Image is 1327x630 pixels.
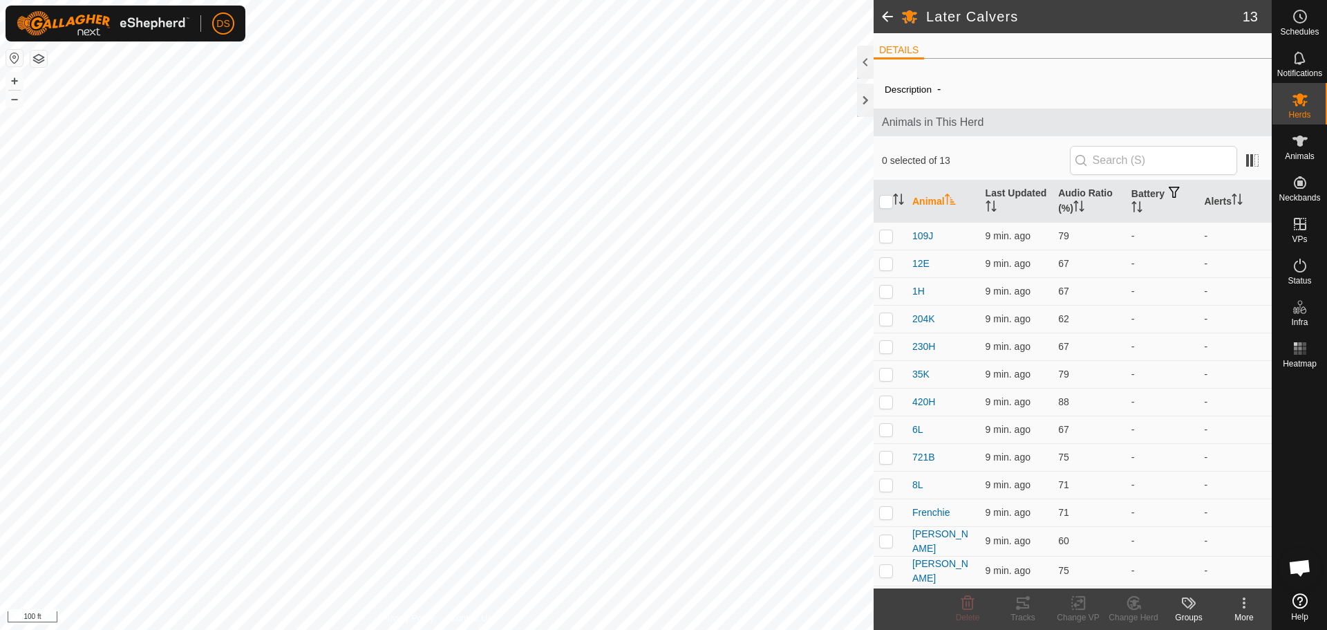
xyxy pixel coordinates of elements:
span: 71 [1058,479,1069,490]
td: - [1126,471,1199,499]
th: Audio Ratio (%) [1053,180,1126,223]
td: - [1126,443,1199,471]
span: 67 [1058,258,1069,269]
span: Infra [1291,318,1308,326]
th: Alerts [1198,180,1272,223]
span: 8L [912,478,923,492]
span: Animals in This Herd [882,114,1263,131]
span: DS [216,17,229,31]
td: - [1126,277,1199,305]
span: Oct 7, 2025, 7:31 AM [986,535,1030,546]
td: - [1198,277,1272,305]
span: 420H [912,395,935,409]
span: Help [1291,613,1308,621]
span: VPs [1292,235,1307,243]
a: Privacy Policy [382,612,434,624]
li: DETAILS [874,43,924,59]
span: Oct 7, 2025, 7:31 AM [986,286,1030,297]
span: [PERSON_NAME] [912,527,975,556]
td: - [1198,305,1272,333]
span: 67 [1058,286,1069,297]
span: Oct 7, 2025, 7:31 AM [986,369,1030,380]
div: More [1216,611,1272,624]
span: Oct 7, 2025, 7:31 AM [986,452,1030,463]
span: 109J [912,229,933,243]
span: Schedules [1280,28,1319,36]
td: - [1198,526,1272,556]
span: [PERSON_NAME] [912,557,975,586]
span: - [932,77,946,100]
span: 1H [912,284,925,299]
span: 230H [912,340,935,354]
th: Last Updated [980,180,1053,223]
span: 204K [912,312,935,326]
span: 67 [1058,424,1069,435]
div: Open chat [1279,547,1321,589]
span: Herds [1288,111,1310,119]
td: - [1126,416,1199,443]
span: Oct 7, 2025, 7:31 AM [986,507,1030,518]
td: - [1198,556,1272,586]
span: 75 [1058,565,1069,576]
td: - [1126,499,1199,526]
span: Oct 7, 2025, 7:31 AM [986,230,1030,241]
span: Notifications [1277,69,1322,77]
span: Oct 7, 2025, 7:31 AM [986,565,1030,576]
th: Animal [907,180,980,223]
span: 75 [1058,452,1069,463]
a: Contact Us [451,612,491,624]
span: Neckbands [1279,194,1320,202]
td: - [1198,333,1272,360]
span: Oct 7, 2025, 7:31 AM [986,341,1030,352]
td: - [1198,471,1272,499]
span: 35K [912,367,930,382]
p-sorticon: Activate to sort [1073,203,1084,214]
span: 62 [1058,313,1069,324]
button: + [6,73,23,89]
td: - [1126,250,1199,277]
button: Reset Map [6,50,23,66]
span: Oct 7, 2025, 7:31 AM [986,313,1030,324]
span: Oct 7, 2025, 7:31 AM [986,424,1030,435]
td: - [1198,388,1272,416]
label: Description [885,84,932,95]
div: Change Herd [1106,611,1161,624]
button: Map Layers [30,50,47,67]
div: Change VP [1051,611,1106,624]
span: 721B [912,450,935,465]
td: - [1126,526,1199,556]
div: Groups [1161,611,1216,624]
td: - [1126,333,1199,360]
td: - [1126,222,1199,250]
td: - [1198,250,1272,277]
span: 13 [1243,6,1258,27]
td: - [1198,499,1272,526]
span: 71 [1058,507,1069,518]
input: Search (S) [1070,146,1237,175]
td: - [1126,360,1199,388]
td: - [1126,556,1199,586]
span: Oct 7, 2025, 7:31 AM [986,258,1030,269]
span: 60 [1058,535,1069,546]
span: 79 [1058,369,1069,380]
td: - [1126,388,1199,416]
button: – [6,91,23,107]
div: Tracks [995,611,1051,624]
span: 79 [1058,230,1069,241]
td: - [1198,360,1272,388]
span: Status [1288,277,1311,285]
p-sorticon: Activate to sort [1232,196,1243,207]
span: Oct 7, 2025, 7:31 AM [986,479,1030,490]
span: 67 [1058,341,1069,352]
span: 12E [912,257,930,271]
span: Frenchie [912,506,950,520]
td: - [1198,443,1272,471]
span: Oct 7, 2025, 7:31 AM [986,396,1030,407]
span: Delete [956,613,980,622]
td: - [1126,305,1199,333]
p-sorticon: Activate to sort [1131,203,1142,214]
span: 6L [912,423,923,437]
th: Battery [1126,180,1199,223]
td: - [1198,222,1272,250]
p-sorticon: Activate to sort [893,196,904,207]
